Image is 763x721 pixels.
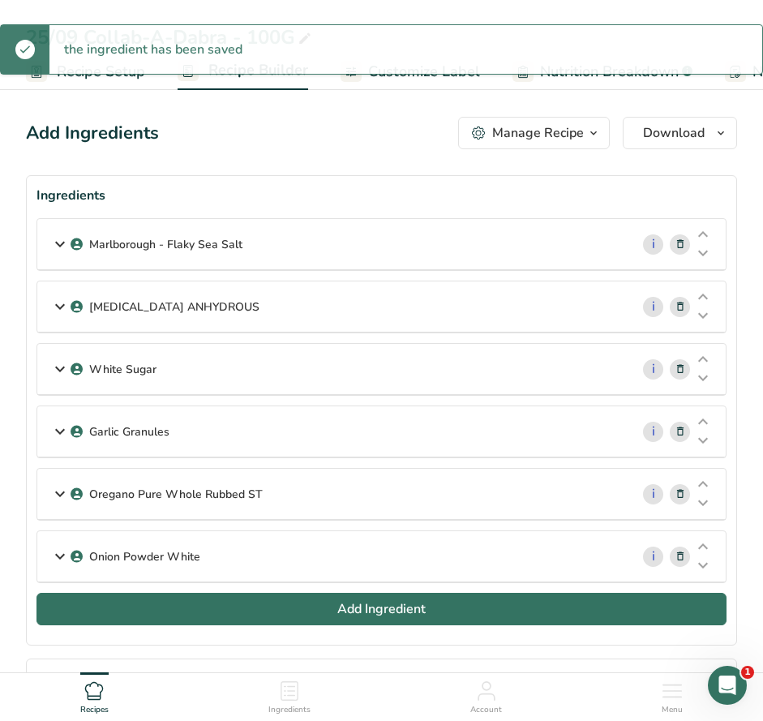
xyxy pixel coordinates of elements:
[643,123,705,143] span: Download
[643,484,663,504] a: i
[26,23,315,52] div: 25/09 Collab-A-Dabra - 100G
[643,234,663,255] a: i
[89,298,259,315] p: [MEDICAL_DATA] ANHYDROUS
[470,704,502,716] span: Account
[37,219,726,270] div: Marlborough - Flaky Sea Salt i
[36,670,91,685] span: Net Totals
[623,117,737,149] button: Download
[36,593,727,625] button: Add Ingredient
[37,344,726,395] div: White Sugar i
[37,469,726,520] div: Oregano Pure Whole Rubbed ST i
[643,422,663,442] a: i
[26,120,159,147] div: Add Ingredients
[89,423,169,440] p: Garlic Granules
[268,704,311,716] span: Ingredients
[337,599,426,619] span: Add Ingredient
[268,673,311,717] a: Ingredients
[36,186,727,205] div: Ingredients
[741,666,754,679] span: 1
[470,673,502,717] a: Account
[89,548,200,565] p: Onion Powder White
[89,361,156,378] p: White Sugar
[49,25,257,74] div: the ingredient has been saved
[643,297,663,317] a: i
[643,359,663,380] a: i
[80,704,109,716] span: Recipes
[662,704,683,716] span: Menu
[492,123,584,143] div: Manage Recipe
[685,670,727,685] span: 976.00g
[458,117,610,149] button: Manage Recipe
[37,531,726,582] div: Onion Powder White i
[80,673,109,717] a: Recipes
[37,281,726,333] div: [MEDICAL_DATA] ANHYDROUS i
[708,666,747,705] iframe: Intercom live chat
[89,236,242,253] p: Marlborough - Flaky Sea Salt
[89,486,263,503] p: Oregano Pure Whole Rubbed ST
[643,547,663,567] a: i
[37,406,726,457] div: Garlic Granules i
